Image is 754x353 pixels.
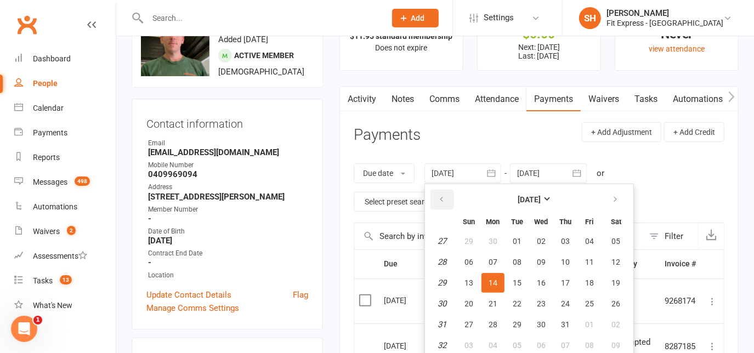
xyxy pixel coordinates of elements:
[438,320,447,329] em: 31
[14,145,116,170] a: Reports
[506,294,529,314] button: 22
[554,231,577,251] button: 03
[438,340,447,350] em: 32
[481,294,504,314] button: 21
[513,341,521,350] span: 05
[602,315,630,334] button: 02
[561,320,570,329] span: 31
[537,278,546,287] span: 16
[422,87,467,112] a: Comms
[457,294,480,314] button: 20
[530,294,553,314] button: 23
[33,128,67,137] div: Payments
[464,299,473,308] span: 20
[561,341,570,350] span: 07
[660,250,701,278] th: Invoice #
[484,5,514,30] span: Settings
[489,299,497,308] span: 21
[526,87,581,112] a: Payments
[481,315,504,334] button: 28
[561,278,570,287] span: 17
[602,294,630,314] button: 26
[14,96,116,121] a: Calendar
[457,315,480,334] button: 27
[612,341,621,350] span: 09
[506,315,529,334] button: 29
[60,275,72,284] span: 13
[602,231,630,251] button: 05
[457,252,480,272] button: 06
[513,278,521,287] span: 15
[612,299,621,308] span: 26
[141,8,209,76] img: image1673827534.png
[513,299,521,308] span: 22
[489,341,497,350] span: 04
[33,227,60,236] div: Waivers
[384,87,422,112] a: Notes
[148,248,308,259] div: Contract End Date
[375,43,427,52] span: Does not expire
[585,278,594,287] span: 18
[665,230,683,243] div: Filter
[585,341,594,350] span: 08
[561,258,570,266] span: 10
[392,9,439,27] button: Add
[146,113,308,130] h3: Contact information
[644,223,698,249] button: Filter
[33,316,42,324] span: 1
[148,236,308,246] strong: [DATE]
[489,320,497,329] span: 28
[148,204,308,215] div: Member Number
[33,252,87,260] div: Assessments
[14,47,116,71] a: Dashboard
[537,299,546,308] span: 23
[511,218,523,226] small: Tuesday
[611,218,621,226] small: Saturday
[13,11,41,38] a: Clubworx
[489,258,497,266] span: 07
[559,218,571,226] small: Thursday
[33,276,53,285] div: Tasks
[612,320,621,329] span: 02
[506,273,529,293] button: 15
[379,250,456,278] th: Due
[14,219,116,244] a: Waivers 2
[660,278,701,324] td: 9268174
[148,258,308,267] strong: -
[33,202,77,211] div: Automations
[664,122,724,142] button: + Add Credit
[506,231,529,251] button: 01
[234,51,294,60] span: Active member
[14,121,116,145] a: Payments
[537,341,546,350] span: 06
[14,71,116,96] a: People
[554,252,577,272] button: 10
[464,258,473,266] span: 06
[627,87,665,112] a: Tasks
[481,252,504,272] button: 07
[33,104,64,112] div: Calendar
[14,195,116,219] a: Automations
[354,163,415,183] button: Due date
[33,79,58,88] div: People
[464,237,473,246] span: 29
[602,252,630,272] button: 12
[148,182,308,192] div: Address
[438,299,447,309] em: 30
[384,292,434,309] div: [DATE]
[561,299,570,308] span: 24
[537,258,546,266] span: 09
[606,8,723,18] div: [PERSON_NAME]
[33,301,72,310] div: What's New
[585,258,594,266] span: 11
[411,14,425,22] span: Add
[578,315,601,334] button: 01
[489,278,497,287] span: 14
[487,43,591,60] p: Next: [DATE] Last: [DATE]
[578,252,601,272] button: 11
[554,294,577,314] button: 24
[144,10,378,26] input: Search...
[148,169,308,179] strong: 0409969094
[148,138,308,149] div: Email
[665,87,730,112] a: Automations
